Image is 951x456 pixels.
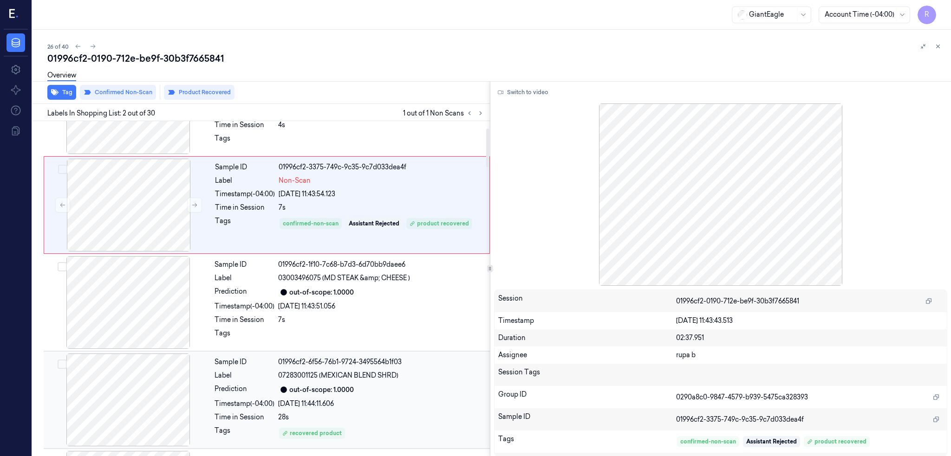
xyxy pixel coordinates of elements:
[278,412,484,422] div: 28s
[282,429,342,437] div: recovered product
[215,134,274,148] div: Tags
[410,219,469,228] div: product recovered
[215,371,274,380] div: Label
[215,176,275,186] div: Label
[680,437,736,446] div: confirmed-non-scan
[278,357,484,367] div: 01996cf2-6f56-76b1-9724-3495564b1f03
[746,437,797,446] div: Assistant Rejected
[498,316,676,326] div: Timestamp
[289,288,354,297] div: out-of-scope: 1.0000
[47,43,69,51] span: 26 of 40
[47,71,76,81] a: Overview
[215,426,274,441] div: Tags
[283,219,339,228] div: confirmed-non-scan
[498,412,676,427] div: Sample ID
[215,399,274,409] div: Timestamp (-04:00)
[47,85,76,100] button: Tag
[215,302,274,311] div: Timestamp (-04:00)
[164,85,234,100] button: Product Recovered
[676,392,808,402] span: 0290a8c0-9847-4579-b939-5475ca328393
[215,328,274,343] div: Tags
[498,367,676,382] div: Session Tags
[215,189,275,199] div: Timestamp (-04:00)
[676,350,943,360] div: rupa b
[215,162,275,172] div: Sample ID
[676,415,804,424] span: 01996cf2-3375-749c-9c35-9c7d033dea4f
[58,165,67,174] button: Select row
[498,434,676,449] div: Tags
[498,390,676,405] div: Group ID
[403,108,486,119] span: 1 out of 1 Non Scans
[278,260,484,270] div: 01996cf2-1f10-7c68-b7d3-6d70bb9daee6
[498,294,676,308] div: Session
[279,189,484,199] div: [DATE] 11:43:54.123
[58,360,67,369] button: Select row
[279,176,311,186] span: Non-Scan
[807,437,866,446] div: product recovered
[278,315,484,325] div: 7s
[215,287,274,298] div: Prediction
[47,109,155,118] span: Labels In Shopping List: 2 out of 30
[676,296,799,306] span: 01996cf2-0190-712e-be9f-30b3f7665841
[80,85,156,100] button: Confirmed Non-Scan
[498,333,676,343] div: Duration
[215,216,275,231] div: Tags
[215,260,274,270] div: Sample ID
[498,350,676,360] div: Assignee
[349,219,399,228] div: Assistant Rejected
[676,316,943,326] div: [DATE] 11:43:43.513
[278,273,410,283] span: 03003496075 (MD STEAK &amp; CHEESE )
[215,315,274,325] div: Time in Session
[918,6,936,24] button: R
[278,371,398,380] span: 07283001125 (MEXICAN BLEND SHRD)
[215,412,274,422] div: Time in Session
[279,162,484,172] div: 01996cf2-3375-749c-9c35-9c7d033dea4f
[215,273,274,283] div: Label
[278,120,484,130] div: 4s
[47,52,944,65] div: 01996cf2-0190-712e-be9f-30b3f7665841
[215,203,275,212] div: Time in Session
[278,399,484,409] div: [DATE] 11:44:11.606
[58,262,67,271] button: Select row
[278,302,484,311] div: [DATE] 11:43:51.056
[215,120,274,130] div: Time in Session
[279,203,484,212] div: 7s
[215,384,274,395] div: Prediction
[215,357,274,367] div: Sample ID
[494,85,552,100] button: Switch to video
[676,333,943,343] div: 02:37.951
[289,385,354,395] div: out-of-scope: 1.0000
